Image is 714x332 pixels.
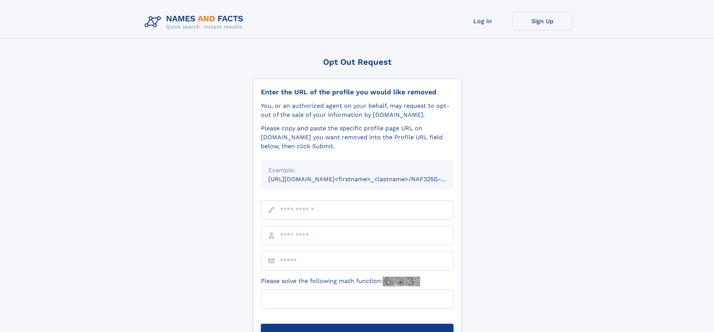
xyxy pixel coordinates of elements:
[261,277,420,286] label: Please solve the following math function:
[261,101,454,119] div: You, or an authorized agent on your behalf, may request to opt-out of the sale of your informatio...
[253,57,461,67] div: Opt Out Request
[453,12,513,30] a: Log In
[513,12,573,30] a: Sign Up
[268,166,446,175] div: Example:
[268,176,468,183] small: [URL][DOMAIN_NAME]<firstname>_<lastname>/NAF325G-xxxxxxxx
[142,12,250,32] img: Logo Names and Facts
[261,124,454,151] div: Please copy and paste the specific profile page URL on [DOMAIN_NAME] you want removed into the Pr...
[261,88,454,96] div: Enter the URL of the profile you would like removed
